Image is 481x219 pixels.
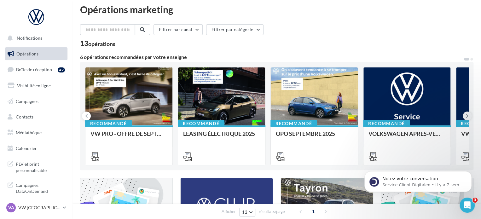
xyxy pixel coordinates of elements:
span: 1 [308,206,318,216]
a: Visibilité en ligne [4,79,69,92]
a: VA VW [GEOGRAPHIC_DATA][PERSON_NAME] [5,202,67,214]
a: Campagnes DataOnDemand [4,178,69,197]
div: opérations [88,41,115,47]
div: LEASING ÉLECTRIQUE 2025 [183,130,260,143]
a: Médiathèque [4,126,69,139]
span: 12 [242,210,247,215]
div: OPO SEPTEMBRE 2025 [276,130,353,143]
iframe: Intercom live chat [460,198,475,213]
span: Campagnes [16,98,38,104]
span: Campagnes DataOnDemand [16,181,65,194]
span: Boîte de réception [16,67,52,72]
button: Notifications [4,32,66,45]
span: Contacts [16,114,33,119]
span: Afficher [222,209,236,215]
div: 6 opérations recommandées par votre enseigne [80,55,463,60]
a: PLV et print personnalisable [4,157,69,176]
span: Médiathèque [16,130,42,135]
span: VA [8,205,14,211]
div: Recommandé [270,120,317,127]
span: Calendrier [16,146,37,151]
a: Campagnes [4,95,69,108]
a: Boîte de réception42 [4,63,69,76]
a: Contacts [4,110,69,124]
p: VW [GEOGRAPHIC_DATA][PERSON_NAME] [18,205,60,211]
span: Opérations [16,51,38,56]
div: Recommandé [178,120,224,127]
span: résultats/page [259,209,285,215]
span: Visibilité en ligne [17,83,51,88]
div: Recommandé [85,120,132,127]
div: 42 [58,67,65,72]
div: VOLKSWAGEN APRES-VENTE [368,130,445,143]
a: Calendrier [4,142,69,155]
span: 3 [472,198,478,203]
div: VW PRO - OFFRE DE SEPTEMBRE 25 [90,130,167,143]
button: 12 [239,208,255,216]
span: PLV et print personnalisable [16,160,65,173]
div: Opérations marketing [80,5,473,14]
a: Opérations [4,47,69,61]
div: 13 [80,40,115,47]
iframe: Intercom notifications message [355,158,481,202]
div: Recommandé [363,120,410,127]
button: Filtrer par canal [154,24,203,35]
span: Notifications [17,35,42,41]
button: Filtrer par catégorie [206,24,264,35]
